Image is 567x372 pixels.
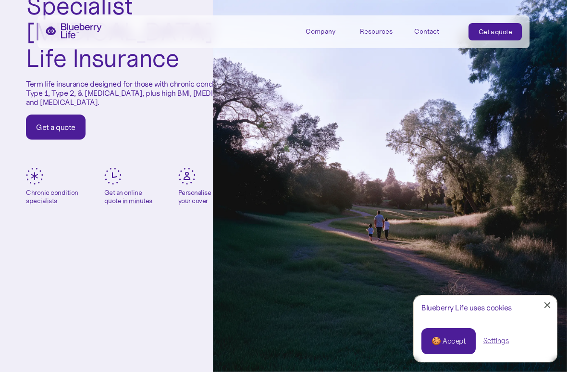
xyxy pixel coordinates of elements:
[26,115,86,140] a: Get a quote
[431,336,466,346] div: 🍪 Accept
[421,328,476,354] a: 🍪 Accept
[306,27,335,36] div: Company
[538,295,557,315] a: Close Cookie Popup
[468,23,522,40] a: Get a quote
[360,23,403,39] div: Resources
[26,79,258,107] p: Term life insurance designed for those with chronic conditions such as Type 1, Type 2, & [MEDICAL...
[45,23,102,38] a: home
[104,189,152,205] div: Get an online quote in minutes
[483,336,509,346] a: Settings
[26,189,78,205] div: Chronic condition specialists
[414,27,439,36] div: Contact
[421,303,549,312] div: Blueberry Life uses cookies
[360,27,393,36] div: Resources
[479,27,512,37] div: Get a quote
[306,23,349,39] div: Company
[414,23,457,39] a: Contact
[178,189,211,205] div: Personalise your cover
[36,122,75,132] div: Get a quote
